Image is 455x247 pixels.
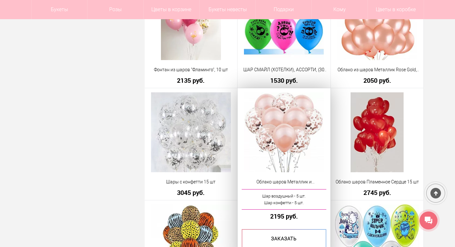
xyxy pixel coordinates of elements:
[151,92,231,172] img: Шары с конфетти 15 шт
[242,213,326,220] a: 2195 руб.
[335,66,420,73] a: Облако из шаров Металлик Rose Gold, 10 шт.
[149,179,233,185] a: Шары с конфетти 15 шт
[335,179,420,185] a: Облако шаров Пламенное Сердце 15 шт
[242,179,326,185] a: Облако шаров Металлик и [PERSON_NAME], 10 шт
[242,189,326,210] a: Шар воздушный - 5 шт.Шар конфетти - 5 шт.
[149,189,233,196] a: 3045 руб.
[149,77,233,84] a: 2135 руб.
[242,66,326,73] a: ШАР СМАЙЛ (ХОТЕЛКИ), АССОРТИ, (30 СМ.), 6 ШТ
[149,66,233,73] a: Фонтан из шаров "Фламинго", 10 шт
[335,77,420,84] a: 2050 руб.
[242,77,326,84] a: 1530 руб.
[351,92,404,172] img: Облако шаров Пламенное Сердце 15 шт
[335,189,420,196] a: 2745 руб.
[244,92,324,172] img: Облако шаров Металлик и конфетти, 10 шт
